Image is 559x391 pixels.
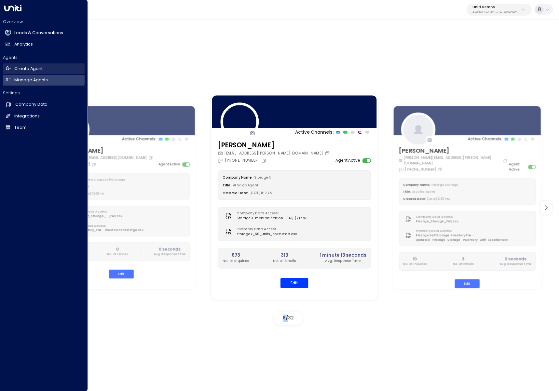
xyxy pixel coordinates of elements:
button: Copy [261,158,267,163]
a: Company Data [3,99,85,110]
a: Leads & Conversations [3,28,85,38]
p: Active Channels: [122,136,156,142]
span: AI Sales Agent [233,183,258,188]
p: Active Channels: [468,136,502,142]
h2: Analytics [14,41,33,47]
label: Company Data Access: [416,215,456,219]
h3: [PERSON_NAME] [399,146,509,155]
div: [PERSON_NAME][EMAIL_ADDRESS][PERSON_NAME][DOMAIN_NAME] [399,155,509,166]
p: Avg. Response Time [320,259,366,263]
a: Team [3,122,85,133]
button: Copy [324,151,331,156]
a: Create Agent [3,63,85,74]
h2: 313 [273,252,296,259]
label: Company Name: [223,175,252,180]
span: [DATE] 11:12 AM [250,191,273,195]
p: 4c025b01-9fa0-46ff-ab3a-a620b886896e [472,11,519,14]
a: Integrations [3,111,85,122]
h2: 1 minute 13 seconds [320,252,366,259]
label: Agent Active [336,157,361,163]
p: No. of Emails [273,259,296,263]
p: Avg. Response Time [499,262,531,266]
p: No. of Inquiries [223,259,249,263]
div: / [274,312,303,325]
button: Uniti Demos4c025b01-9fa0-46ff-ab3a-a620b886896e [467,4,532,16]
button: Copy [437,167,443,172]
div: [PHONE_NUMBER] [218,157,267,163]
span: 6 [283,315,286,321]
div: [PHONE_NUMBER] [53,162,97,167]
span: AI Sales Agent [412,190,435,194]
label: Agent Active [158,162,180,167]
img: 110_headshot.jpg [221,103,259,141]
h2: Create Agent [14,66,43,72]
label: Created Date: [403,197,426,201]
label: Inventory Data Access: [70,223,141,228]
span: Pacific_Self_Storage_-_FAQ.csv [70,214,122,219]
div: [EMAIL_ADDRESS][PERSON_NAME][DOMAIN_NAME] [218,150,331,156]
h2: Settings [3,90,85,96]
h3: [PERSON_NAME] [218,140,331,150]
h2: Integrations [14,113,40,119]
h2: Agents [3,55,85,61]
h2: 0 seconds [154,246,185,252]
p: Uniti Demos [472,5,519,9]
button: Copy [91,162,97,167]
label: Created Date: [223,191,248,195]
h2: 3 [453,256,473,262]
span: Final_Inventory_File - West Coast Storage.csv [70,228,143,233]
label: Agent Active [509,162,526,172]
label: Company Data Access: [70,209,120,214]
label: Title: [223,183,231,188]
h2: Overview [3,19,85,25]
button: Edit [109,270,134,278]
div: [PERSON_NAME][EMAIL_ADDRESS][DOMAIN_NAME] [53,155,154,160]
span: West Coast Self-Storage [85,178,125,182]
span: 32 [288,315,294,321]
h2: Team [14,125,27,131]
h2: 0 seconds [499,256,531,262]
p: Avg. Response Time [154,252,185,257]
div: [PHONE_NUMBER] [399,167,443,172]
h2: Company Data [15,101,48,108]
button: Edit [280,278,308,288]
span: storagex_60_units_corrected.csv [237,232,297,236]
span: Prestige Self Storage Inventory File - Updated_Prestige_Storage_Inventory_with_Location.csv [416,233,531,242]
button: Edit [455,279,480,288]
span: [DATE] 12:57 PM [427,197,450,201]
span: Prestige_Storage_FAQ.csv [416,219,458,224]
a: Analytics [3,39,85,50]
p: Active Channels: [295,129,334,136]
span: Prestige Storage [431,183,458,187]
p: No. of Inquiries [403,262,427,266]
h2: Leads & Conversations [14,30,63,36]
label: Inventory Data Access: [416,229,529,233]
span: StorageX Implementation - FAQ (2).csv [237,216,307,221]
h3: [PERSON_NAME] [53,146,154,155]
a: Manage Agents [3,75,85,86]
h2: 10 [403,256,427,262]
p: No. of Emails [453,262,473,266]
label: Company Name: [403,183,429,187]
label: Company Data Access: [237,211,304,216]
h2: 673 [223,252,249,259]
button: Copy [503,158,509,163]
span: AI Sales Agent [66,184,89,189]
p: No. of Emails [107,252,128,257]
span: StorageX [254,175,271,180]
label: Title: [403,190,411,194]
h2: Manage Agents [14,77,48,83]
h2: 0 [107,246,128,252]
button: Copy [148,156,154,160]
span: [DATE] 03:15 PM [81,192,104,196]
label: Inventory Data Access: [237,227,294,232]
